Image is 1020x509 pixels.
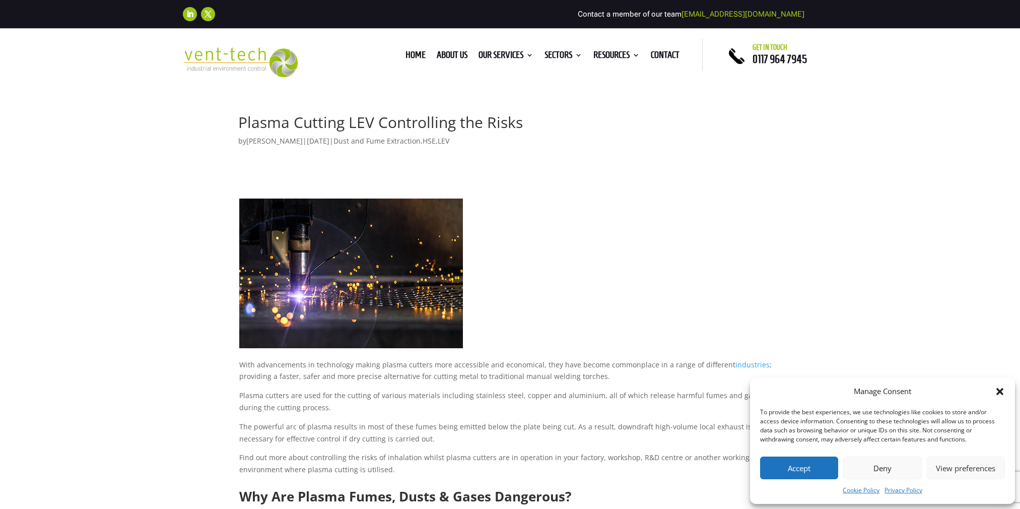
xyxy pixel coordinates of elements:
[239,487,571,505] strong: Why Are Plasma Fumes, Dusts & Gases Dangerous?
[423,136,436,146] a: HSE
[479,51,533,62] a: Our Services
[593,51,640,62] a: Resources
[405,51,426,62] a: Home
[333,136,421,146] a: Dust and Fume Extraction
[239,359,782,390] p: With advancements in technology making plasma cutters more accessible and economical, they have b...
[854,386,911,398] div: Manage Consent
[239,421,782,452] p: The powerful arc of plasma results in most of these fumes being emitted below the plate being cut...
[682,10,804,19] a: [EMAIL_ADDRESS][DOMAIN_NAME]
[183,47,298,77] img: 2023-09-27T08_35_16.549ZVENT-TECH---Clear-background
[183,7,197,21] a: Follow on LinkedIn
[753,53,807,65] a: 0117 964 7945
[843,457,921,479] button: Deny
[753,43,787,51] span: Get in touch
[246,136,303,146] a: [PERSON_NAME]
[239,390,782,421] p: Plasma cutters are used for the cutting of various materials including stainless steel, copper an...
[238,135,782,155] p: by | | , ,
[760,457,838,479] button: Accept
[239,452,782,483] p: Find out more about controlling the risks of inhalation whilst plasma cutters are in operation in...
[307,136,329,146] span: [DATE]
[438,136,449,146] a: LEV
[238,115,782,135] h1: Plasma Cutting LEV Controlling the Risks
[760,408,1004,444] div: To provide the best experiences, we use technologies like cookies to store and/or access device i...
[201,7,215,21] a: Follow on X
[545,51,582,62] a: Sectors
[927,457,1005,479] button: View preferences
[578,10,804,19] span: Contact a member of our team
[735,360,770,369] a: industries
[885,484,922,496] a: Privacy Policy
[843,484,879,496] a: Cookie Policy
[437,51,467,62] a: About us
[995,387,1005,397] div: Close dialog
[651,51,679,62] a: Contact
